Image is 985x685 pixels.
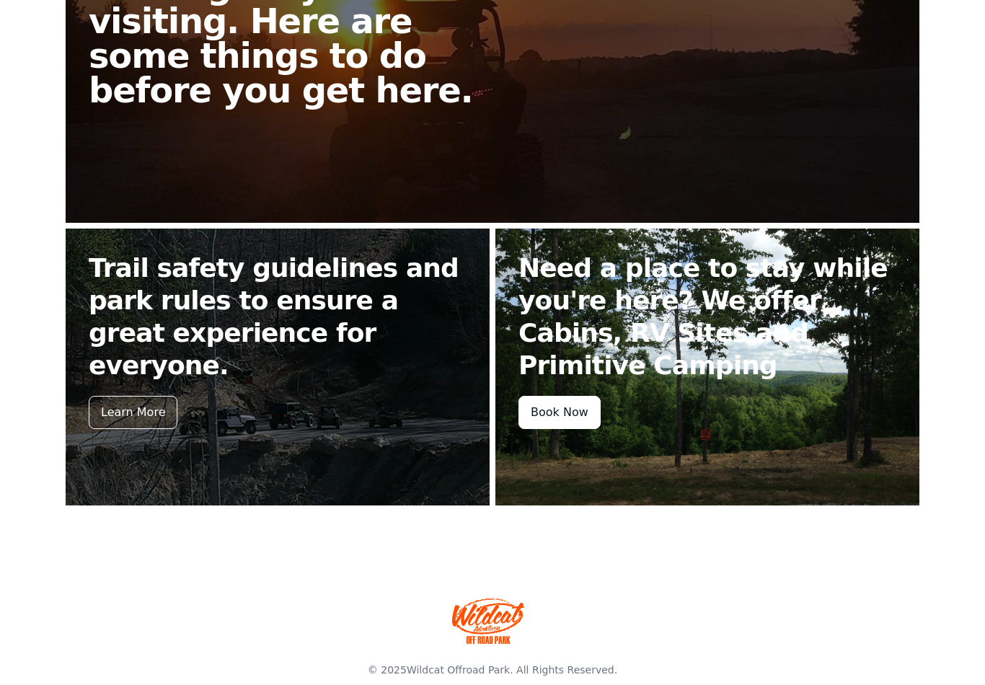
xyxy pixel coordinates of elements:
h2: Need a place to stay while you're here? We offer Cabins, RV Sites and Primitive Camping [518,252,896,381]
div: Learn More [89,396,177,429]
img: Wildcat Offroad park [452,598,524,644]
h2: Trail safety guidelines and park rules to ensure a great experience for everyone. [89,252,467,381]
a: Wildcat Offroad Park [407,664,510,676]
div: Book Now [518,396,601,429]
span: © 2025 . All Rights Reserved. [368,664,617,676]
a: Trail safety guidelines and park rules to ensure a great experience for everyone. Learn More [66,229,490,505]
a: Need a place to stay while you're here? We offer Cabins, RV Sites and Primitive Camping Book Now [495,229,919,505]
